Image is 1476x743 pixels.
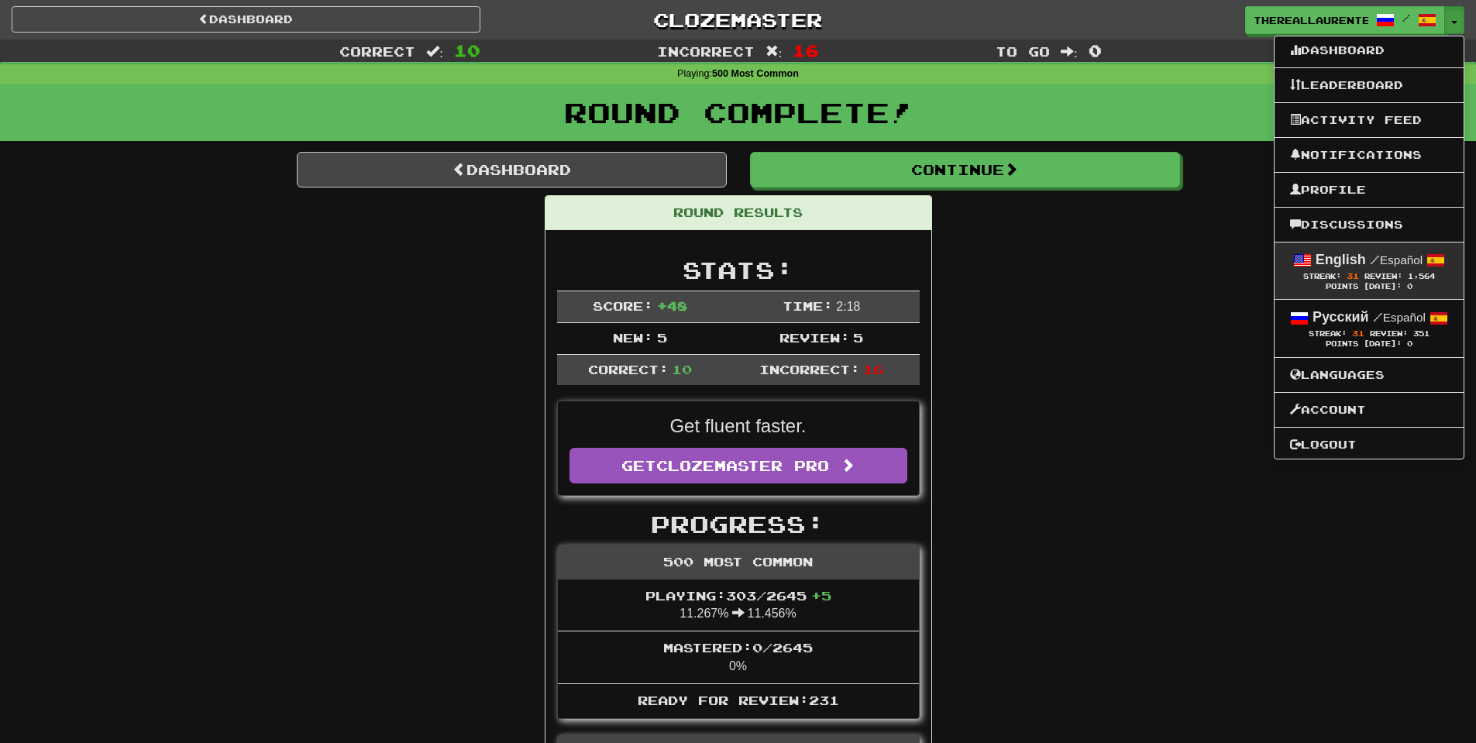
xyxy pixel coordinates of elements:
a: English /Español Streak: 31 Review: 1,564 Points [DATE]: 0 [1275,243,1464,299]
span: Correct [339,43,415,59]
span: Review: [1370,329,1408,338]
a: Notifications [1275,145,1464,165]
span: 1,564 [1408,272,1435,280]
a: Русский /Español Streak: 31 Review: 351 Points [DATE]: 0 [1275,300,1464,356]
a: Activity Feed [1275,110,1464,130]
span: 10 [672,362,692,377]
li: 0% [558,631,919,684]
h2: Stats: [557,257,920,283]
div: Round Results [545,196,931,230]
div: 500 Most Common [558,545,919,580]
a: Leaderboard [1275,75,1464,95]
a: Dashboard [297,152,727,187]
strong: Русский [1313,309,1369,325]
span: To go [996,43,1050,59]
p: Get fluent faster. [569,413,907,439]
div: Points [DATE]: 0 [1290,282,1448,292]
span: 5 [853,330,863,345]
a: GetClozemaster Pro [569,448,907,483]
span: 16 [863,362,883,377]
span: Correct: [588,362,669,377]
h1: Round Complete! [5,97,1471,128]
span: Streak: [1309,329,1347,338]
span: Streak: [1303,272,1341,280]
strong: English [1316,252,1366,267]
span: Mastered: 0 / 2645 [663,640,813,655]
span: 0 [1089,41,1102,60]
span: Review: [1364,272,1402,280]
span: / [1402,12,1410,23]
h2: Progress: [557,511,920,537]
span: : [1061,45,1078,58]
span: / [1370,253,1380,267]
span: Incorrect: [759,362,860,377]
a: Clozemaster [504,6,972,33]
li: 11.267% 11.456% [558,580,919,632]
small: Español [1373,311,1426,324]
span: New: [613,330,653,345]
span: 31 [1352,329,1364,338]
span: 2 : 18 [836,300,860,313]
a: thereallaurente / [1245,6,1445,34]
div: Points [DATE]: 0 [1290,339,1448,349]
a: Languages [1275,365,1464,385]
a: Dashboard [1275,40,1464,60]
span: Ready for Review: 231 [638,693,839,707]
strong: 500 Most Common [712,68,799,79]
span: : [766,45,783,58]
span: / [1373,310,1383,324]
button: Continue [750,152,1180,187]
span: Clozemaster Pro [656,457,829,474]
span: + 5 [811,588,831,603]
span: 351 [1413,329,1430,338]
a: Profile [1275,180,1464,200]
a: Dashboard [12,6,480,33]
span: : [426,45,443,58]
span: thereallaurente [1254,13,1368,27]
span: Incorrect [657,43,755,59]
a: Account [1275,400,1464,420]
span: + 48 [657,298,687,313]
span: 31 [1347,271,1359,280]
span: Review: [779,330,850,345]
span: 10 [454,41,480,60]
small: Español [1370,253,1423,267]
span: 16 [793,41,819,60]
a: Discussions [1275,215,1464,235]
a: Logout [1275,435,1464,455]
span: Score: [593,298,653,313]
span: Time: [783,298,833,313]
span: Playing: 303 / 2645 [645,588,831,603]
span: 5 [657,330,667,345]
